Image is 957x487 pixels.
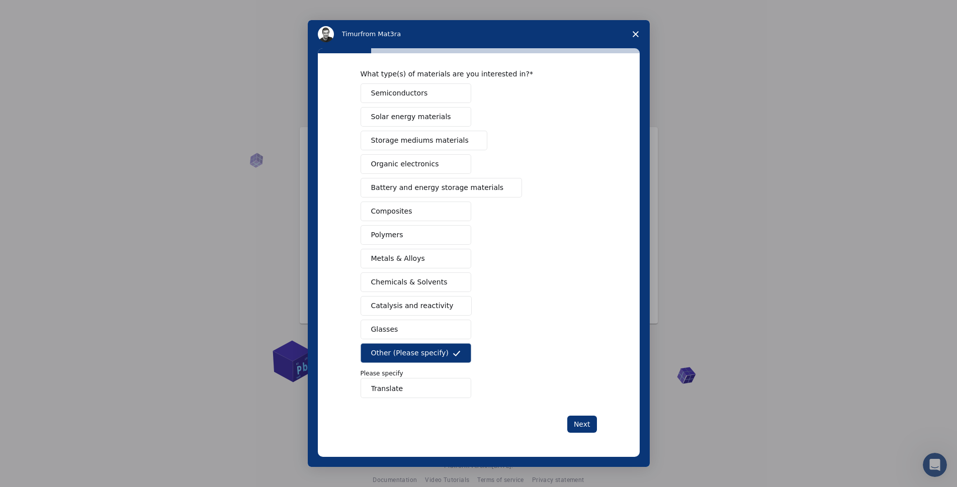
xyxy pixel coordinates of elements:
[361,320,471,339] button: Glasses
[361,107,471,127] button: Solar energy materials
[361,378,471,398] input: Enter response
[361,296,472,316] button: Catalysis and reactivity
[361,131,487,150] button: Storage mediums materials
[361,30,401,38] span: from Mat3ra
[361,83,471,103] button: Semiconductors
[371,182,504,193] span: Battery and energy storage materials
[371,88,428,99] span: Semiconductors
[371,324,398,335] span: Glasses
[361,343,471,363] button: Other (Please specify)
[371,253,425,264] span: Metals & Alloys
[361,69,582,78] div: What type(s) of materials are you interested in?
[361,178,523,198] button: Battery and energy storage materials
[342,30,361,38] span: Timur
[361,225,471,245] button: Polymers
[371,277,448,287] span: Chemicals & Solvents
[318,26,334,42] img: Profile image for Timur
[371,135,469,146] span: Storage mediums materials
[19,7,56,16] span: Podrška
[622,20,650,48] span: Close survey
[371,206,412,217] span: Composites
[371,348,449,358] span: Other (Please specify)
[371,301,454,311] span: Catalysis and reactivity
[361,272,471,292] button: Chemicals & Solvents
[371,159,439,169] span: Organic electronics
[371,112,451,122] span: Solar energy materials
[361,154,471,174] button: Organic electronics
[361,249,471,268] button: Metals & Alloys
[567,416,597,433] button: Next
[361,369,597,378] p: Please specify
[361,202,471,221] button: Composites
[371,230,403,240] span: Polymers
